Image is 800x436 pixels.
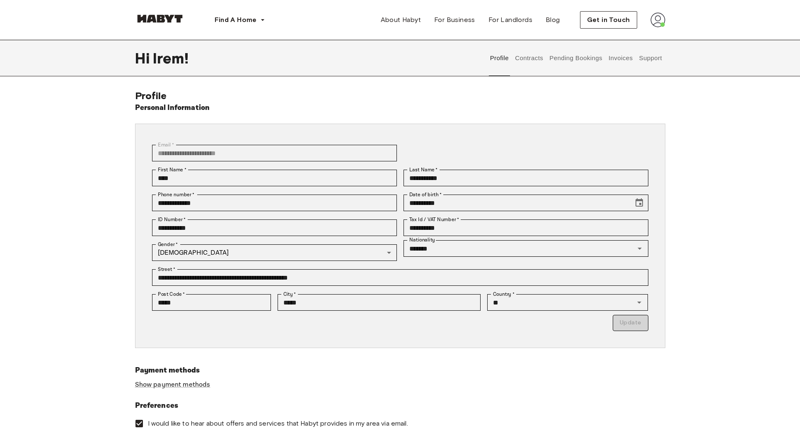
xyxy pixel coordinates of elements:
[158,290,185,298] label: Post Code
[158,166,186,173] label: First Name
[650,12,665,27] img: avatar
[381,15,421,25] span: About Habyt
[153,49,189,67] span: Irem !
[148,419,408,428] span: I would like to hear about offers and services that Habyt provides in my area via email.
[215,15,257,25] span: Find A Home
[135,365,665,376] h6: Payment methods
[607,40,633,76] button: Invoices
[158,265,175,273] label: Street
[409,236,435,244] label: Nationality
[546,15,560,25] span: Blog
[283,290,296,298] label: City
[409,191,442,198] label: Date of birth
[158,141,174,149] label: Email
[409,166,438,173] label: Last Name
[135,102,210,114] h6: Personal Information
[135,15,185,23] img: Habyt
[482,12,539,28] a: For Landlords
[549,40,604,76] button: Pending Bookings
[633,297,645,308] button: Open
[489,40,510,76] button: Profile
[428,12,482,28] a: For Business
[158,241,178,248] label: Gender
[638,40,663,76] button: Support
[487,40,665,76] div: user profile tabs
[409,216,459,223] label: Tax Id / VAT Number
[374,12,428,28] a: About Habyt
[208,12,272,28] button: Find A Home
[514,40,544,76] button: Contracts
[135,49,153,67] span: Hi
[493,290,515,298] label: Country
[152,244,397,261] div: [DEMOGRAPHIC_DATA]
[135,90,167,102] span: Profile
[158,216,186,223] label: ID Number
[634,243,645,254] button: Open
[158,191,195,198] label: Phone number
[587,15,630,25] span: Get in Touch
[135,380,210,389] a: Show payment methods
[152,145,397,161] div: You can't change your email address at the moment. Please reach out to customer support in case y...
[434,15,475,25] span: For Business
[488,15,532,25] span: For Landlords
[135,400,665,412] h6: Preferences
[580,11,637,29] button: Get in Touch
[631,195,648,211] button: Choose date, selected date is Jun 20, 2000
[539,12,567,28] a: Blog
